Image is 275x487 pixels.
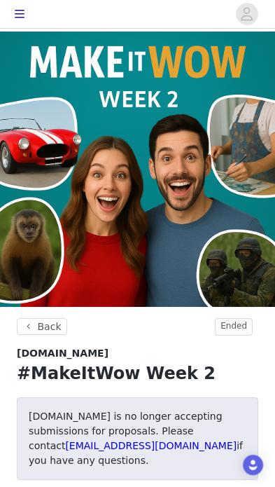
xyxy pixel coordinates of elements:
[17,346,108,361] span: [DOMAIN_NAME]
[17,361,258,386] h1: #MakeItWow Week 2
[65,440,237,451] a: [EMAIL_ADDRESS][DOMAIN_NAME]
[243,455,263,475] div: Open Intercom Messenger
[215,318,253,336] span: Ended
[240,3,253,25] div: avatar
[17,318,67,335] button: Back
[29,409,246,468] p: [DOMAIN_NAME] is no longer accepting submissions for proposals. Please contact if you have any qu...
